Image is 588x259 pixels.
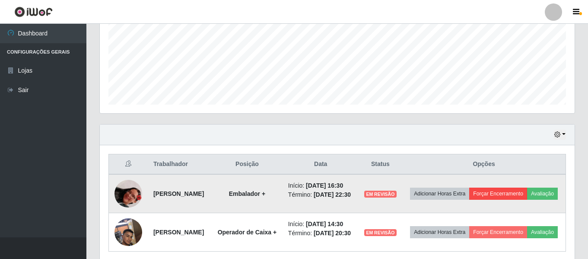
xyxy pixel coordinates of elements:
time: [DATE] 16:30 [306,182,343,189]
img: 1752616735445.jpeg [114,214,142,250]
time: [DATE] 14:30 [306,221,343,227]
time: [DATE] 22:30 [314,191,351,198]
button: Adicionar Horas Extra [410,226,469,238]
th: Opções [402,154,566,175]
li: Início: [288,220,353,229]
span: EM REVISÃO [364,229,396,236]
strong: Operador de Caixa + [218,229,277,236]
li: Término: [288,190,353,199]
strong: Embalador + [229,190,265,197]
th: Posição [211,154,283,175]
button: Forçar Encerramento [469,188,527,200]
strong: [PERSON_NAME] [153,190,204,197]
time: [DATE] 20:30 [314,230,351,237]
button: Avaliação [527,188,558,200]
button: Adicionar Horas Extra [410,188,469,200]
button: Avaliação [527,226,558,238]
li: Início: [288,181,353,190]
th: Data [283,154,359,175]
img: 1741723564910.jpeg [114,169,142,218]
span: EM REVISÃO [364,191,396,198]
img: CoreUI Logo [14,6,53,17]
li: Término: [288,229,353,238]
button: Forçar Encerramento [469,226,527,238]
th: Trabalhador [148,154,211,175]
th: Status [359,154,403,175]
strong: [PERSON_NAME] [153,229,204,236]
